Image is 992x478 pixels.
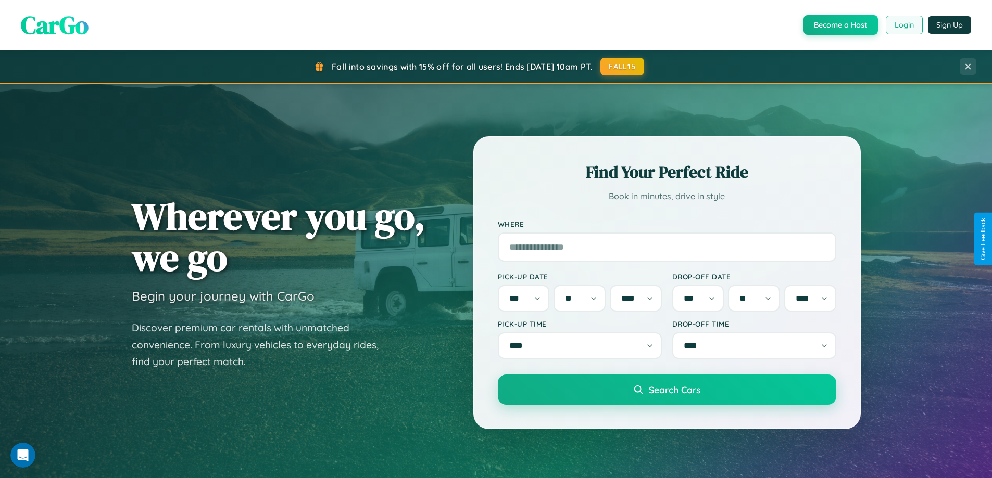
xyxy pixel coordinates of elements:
label: Drop-off Date [672,272,836,281]
h1: Wherever you go, we go [132,196,425,278]
h2: Find Your Perfect Ride [498,161,836,184]
button: FALL15 [600,58,644,75]
p: Discover premium car rentals with unmatched convenience. From luxury vehicles to everyday rides, ... [132,319,392,370]
p: Book in minutes, drive in style [498,189,836,204]
h3: Begin your journey with CarGo [132,288,315,304]
label: Drop-off Time [672,319,836,328]
label: Where [498,219,836,228]
label: Pick-up Time [498,319,662,328]
iframe: Intercom live chat [10,443,35,468]
button: Become a Host [803,15,878,35]
div: Give Feedback [980,218,987,260]
button: Search Cars [498,374,836,405]
span: Search Cars [649,384,700,395]
span: Fall into savings with 15% off for all users! Ends [DATE] 10am PT. [332,61,593,72]
label: Pick-up Date [498,272,662,281]
button: Login [886,16,923,34]
button: Sign Up [928,16,971,34]
span: CarGo [21,8,89,42]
